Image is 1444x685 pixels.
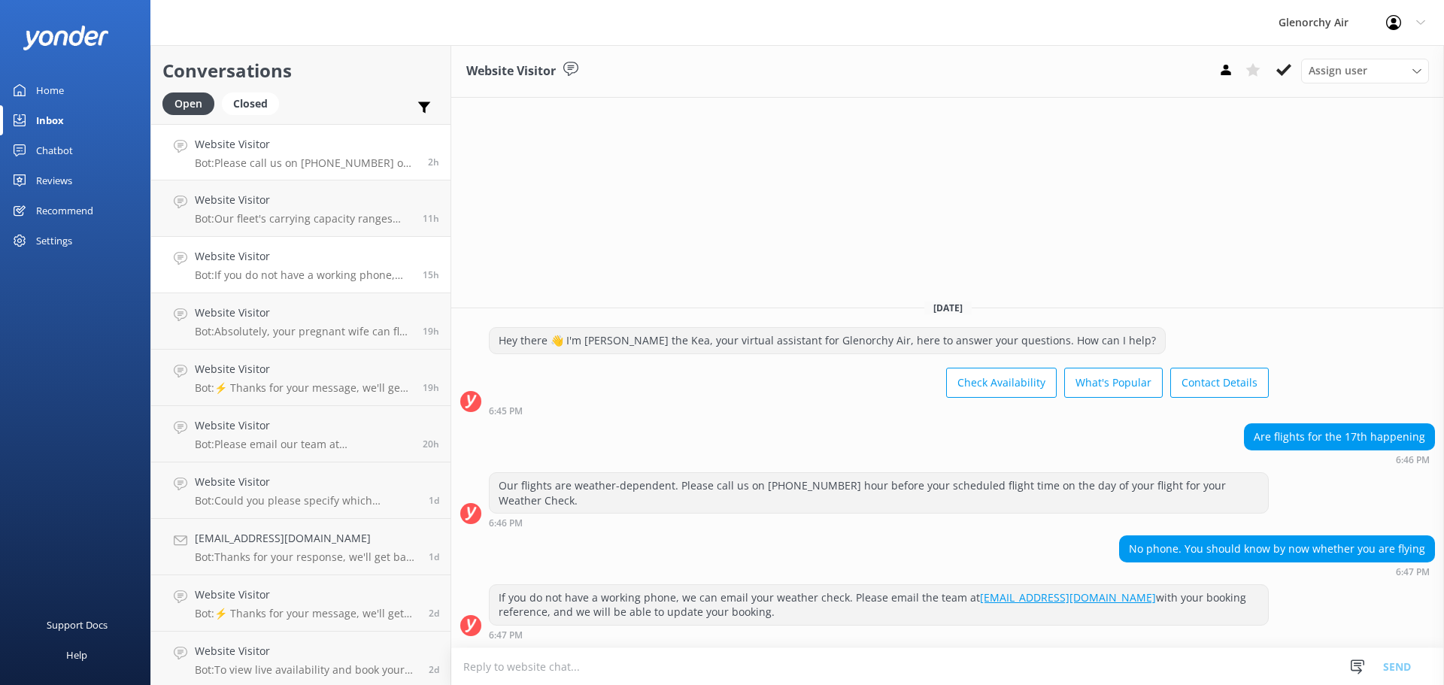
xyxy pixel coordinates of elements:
div: Support Docs [47,610,108,640]
div: Closed [222,92,279,115]
h4: Website Visitor [195,305,411,321]
h4: Website Visitor [195,361,411,377]
p: Bot: Absolutely, your pregnant wife can fly with us. If you have any medical concerns, it's alway... [195,325,411,338]
a: [EMAIL_ADDRESS][DOMAIN_NAME]Bot:Thanks for your response, we'll get back to you as soon as we can... [151,519,450,575]
span: Sep 17 2025 07:16am (UTC +12:00) Pacific/Auckland [428,156,439,168]
span: Sep 16 2025 02:08pm (UTC +12:00) Pacific/Auckland [423,325,439,338]
img: yonder-white-logo.png [23,26,109,50]
p: Bot: ⚡ Thanks for your message, we'll get back to you as soon as we can. You're also welcome to k... [195,607,417,620]
strong: 6:47 PM [1396,568,1430,577]
h4: Website Visitor [195,136,417,153]
a: Website VisitorBot:Could you please specify which destination you are referring to for the Fly | ... [151,462,450,519]
button: What's Popular [1064,368,1163,398]
h4: Website Visitor [195,417,411,434]
div: Inbox [36,105,64,135]
div: Settings [36,226,72,256]
span: Sep 16 2025 10:13pm (UTC +12:00) Pacific/Auckland [423,212,439,225]
h4: Website Visitor [195,248,411,265]
h4: [EMAIL_ADDRESS][DOMAIN_NAME] [195,530,417,547]
div: Our flights are weather-dependent. Please call us on [PHONE_NUMBER] hour before your scheduled fl... [490,473,1268,513]
a: Website VisitorBot:Our fleet's carrying capacity ranges from 7 to 13 passengers per aircraft, wit... [151,180,450,237]
div: Recommend [36,195,93,226]
div: Sep 16 2025 06:45pm (UTC +12:00) Pacific/Auckland [489,405,1269,416]
p: Bot: To view live availability and book your experience, please visit [URL][DOMAIN_NAME]. [195,663,417,677]
div: Chatbot [36,135,73,165]
p: Bot: ⚡ Thanks for your message, we'll get back to you as soon as we can. You're also welcome to k... [195,381,411,395]
a: Website VisitorBot:If you do not have a working phone, we can email your weather check. Please em... [151,237,450,293]
h2: Conversations [162,56,439,85]
a: Website VisitorBot:⚡ Thanks for your message, we'll get back to you as soon as we can. You're als... [151,350,450,406]
div: Help [66,640,87,670]
span: Sep 16 2025 12:53pm (UTC +12:00) Pacific/Auckland [423,438,439,450]
div: Assign User [1301,59,1429,83]
div: Reviews [36,165,72,195]
div: Hey there 👋 I'm [PERSON_NAME] the Kea, your virtual assistant for Glenorchy Air, here to answer y... [490,328,1165,353]
h3: Website Visitor [466,62,556,81]
strong: 6:45 PM [489,407,523,416]
div: Sep 16 2025 06:47pm (UTC +12:00) Pacific/Auckland [1119,566,1435,577]
a: Website VisitorBot:Please email our team at [EMAIL_ADDRESS][DOMAIN_NAME] with details of your pre... [151,406,450,462]
p: Bot: Please email our team at [EMAIL_ADDRESS][DOMAIN_NAME] with details of your preferred amendme... [195,438,411,451]
a: Website VisitorBot:Please call us on [PHONE_NUMBER] one hour before your scheduled flight time fo... [151,124,450,180]
h4: Website Visitor [195,586,417,603]
p: Bot: Could you please specify which destination you are referring to for the Fly | Explore | Fly ... [195,494,417,508]
p: Bot: Please call us on [PHONE_NUMBER] one hour before your scheduled flight time for your weather... [195,156,417,170]
a: Website VisitorBot:⚡ Thanks for your message, we'll get back to you as soon as we can. You're als... [151,575,450,632]
div: Open [162,92,214,115]
strong: 6:46 PM [1396,456,1430,465]
h4: Website Visitor [195,474,417,490]
div: No phone. You should know by now whether you are flying [1120,536,1434,562]
span: Sep 16 2025 06:47pm (UTC +12:00) Pacific/Auckland [423,268,439,281]
a: Closed [222,95,287,111]
h4: Website Visitor [195,192,411,208]
h4: Website Visitor [195,643,417,659]
button: Check Availability [946,368,1057,398]
span: Sep 15 2025 02:00am (UTC +12:00) Pacific/Auckland [429,607,439,620]
div: Sep 16 2025 06:46pm (UTC +12:00) Pacific/Auckland [1244,454,1435,465]
a: Website VisitorBot:Absolutely, your pregnant wife can fly with us. If you have any medical concer... [151,293,450,350]
div: Sep 16 2025 06:47pm (UTC +12:00) Pacific/Auckland [489,629,1269,640]
span: Sep 15 2025 09:45pm (UTC +12:00) Pacific/Auckland [429,494,439,507]
span: Sep 15 2025 12:16am (UTC +12:00) Pacific/Auckland [429,663,439,676]
strong: 6:46 PM [489,519,523,528]
span: [DATE] [924,302,972,314]
strong: 6:47 PM [489,631,523,640]
a: Open [162,95,222,111]
p: Bot: Our fleet's carrying capacity ranges from 7 to 13 passengers per aircraft, with a maximum ca... [195,212,411,226]
a: [EMAIL_ADDRESS][DOMAIN_NAME] [980,590,1156,605]
button: Contact Details [1170,368,1269,398]
div: Home [36,75,64,105]
p: Bot: Thanks for your response, we'll get back to you as soon as we can during opening hours. [195,550,417,564]
span: Assign user [1309,62,1367,79]
div: If you do not have a working phone, we can email your weather check. Please email the team at wit... [490,585,1268,625]
span: Sep 16 2025 02:01pm (UTC +12:00) Pacific/Auckland [423,381,439,394]
div: Sep 16 2025 06:46pm (UTC +12:00) Pacific/Auckland [489,517,1269,528]
span: Sep 15 2025 01:37pm (UTC +12:00) Pacific/Auckland [429,550,439,563]
p: Bot: If you do not have a working phone, we can email your weather check. Please email the team a... [195,268,411,282]
div: Are flights for the 17th happening [1245,424,1434,450]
